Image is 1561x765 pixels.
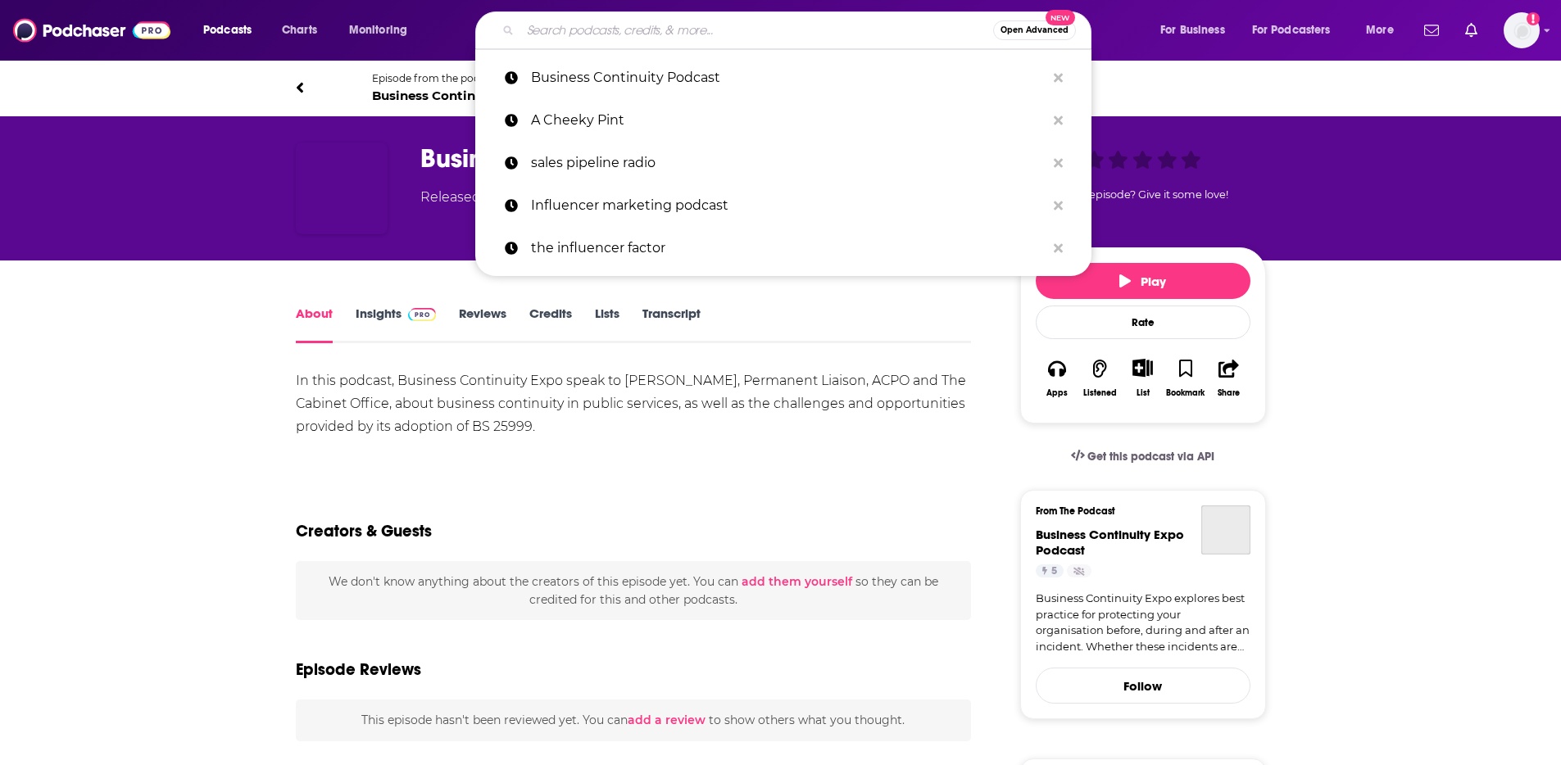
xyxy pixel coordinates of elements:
[1160,19,1225,42] span: For Business
[531,57,1046,99] p: Business Continuity Podcast
[1051,564,1057,580] span: 5
[595,306,619,343] a: Lists
[282,19,317,42] span: Charts
[1137,387,1150,398] div: List
[349,19,407,42] span: Monitoring
[475,99,1091,142] a: A Cheeky Pint
[1036,591,1250,654] a: Business Continuity Expo explores best practice for protecting your organisation before, during a...
[296,143,388,234] img: Business Continuity Podcast 4
[296,521,432,541] h2: Creators & Guests
[1504,12,1540,48] img: User Profile
[531,227,1046,269] p: the influencer factor
[1504,12,1540,48] button: Show profile menu
[420,143,994,174] h1: Business Continuity Podcast 4
[1149,17,1246,43] button: open menu
[1504,12,1540,48] span: Logged in as Marketing09
[1126,359,1159,377] button: Show More Button
[1121,348,1164,408] div: Show More ButtonList
[1418,16,1445,44] a: Show notifications dropdown
[459,306,506,343] a: Reviews
[271,17,327,43] a: Charts
[420,188,524,207] div: Released [DATE]
[531,99,1046,142] p: A Cheeky Pint
[317,68,356,107] img: Business Continuity Expo Podcast
[329,574,938,607] span: We don't know anything about the creators of this episode yet . You can so they can be credited f...
[491,11,1107,49] div: Search podcasts, credits, & more...
[531,142,1046,184] p: sales pipeline radio
[1252,19,1331,42] span: For Podcasters
[1087,450,1214,464] span: Get this podcast via API
[475,184,1091,227] a: Influencer marketing podcast
[1036,668,1250,704] button: Follow
[1046,388,1068,398] div: Apps
[1119,274,1166,289] span: Play
[1366,19,1394,42] span: More
[1078,348,1121,408] button: Listened
[372,88,621,103] span: Business Continuity Expo Podcast
[628,711,706,729] button: add a review
[1459,16,1484,44] a: Show notifications dropdown
[475,57,1091,99] a: Business Continuity Podcast
[1201,505,1250,555] img: Business Continuity Expo Podcast
[1036,564,1064,577] a: 5
[1046,10,1075,25] span: New
[1164,348,1207,408] button: Bookmark
[520,17,993,43] input: Search podcasts, credits, & more...
[408,308,437,321] img: Podchaser Pro
[531,184,1046,227] p: Influencer marketing podcast
[1036,348,1078,408] button: Apps
[296,369,972,438] div: In this podcast, Business Continuity Expo speak to [PERSON_NAME], Permanent Liaison, ACPO and The...
[1036,263,1250,299] button: Play
[1207,348,1250,408] button: Share
[192,17,273,43] button: open menu
[1058,437,1228,477] a: Get this podcast via API
[642,306,701,343] a: Transcript
[356,306,437,343] a: InsightsPodchaser Pro
[1166,388,1205,398] div: Bookmark
[338,17,429,43] button: open menu
[1001,26,1069,34] span: Open Advanced
[993,20,1076,40] button: Open AdvancedNew
[361,713,905,727] span: This episode hasn't been reviewed yet. You can to show others what you thought.
[1036,306,1250,339] div: Rate
[296,68,781,107] a: Business Continuity Expo PodcastEpisode from the podcastBusiness Continuity Expo Podcast5
[1058,188,1228,201] span: Good episode? Give it some love!
[372,72,621,84] span: Episode from the podcast
[1083,388,1117,398] div: Listened
[1355,17,1414,43] button: open menu
[1527,12,1540,25] svg: Add a profile image
[203,19,252,42] span: Podcasts
[1241,17,1355,43] button: open menu
[742,575,852,588] button: add them yourself
[475,142,1091,184] a: sales pipeline radio
[529,306,572,343] a: Credits
[296,659,421,680] h3: Episode Reviews
[475,227,1091,269] a: the influencer factor
[1036,527,1184,558] a: Business Continuity Expo Podcast
[1036,505,1237,517] h3: From The Podcast
[1218,388,1240,398] div: Share
[13,15,170,46] img: Podchaser - Follow, Share and Rate Podcasts
[296,306,333,343] a: About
